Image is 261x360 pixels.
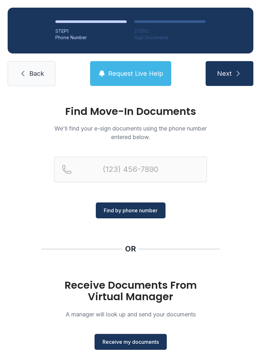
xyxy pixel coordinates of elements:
input: Reservation phone number [54,157,207,182]
span: Back [29,69,44,78]
span: Receive my documents [102,338,159,346]
span: Request Live Help [108,69,163,78]
div: Phone Number [55,34,127,41]
div: Sign Documents [134,34,206,41]
span: Find by phone number [104,207,158,214]
span: Next [217,69,232,78]
h1: Receive Documents From Virtual Manager [54,279,207,302]
p: We'll find your e-sign documents using the phone number entered below. [54,124,207,141]
p: A manager will look up and send your documents [54,310,207,319]
h1: Find Move-In Documents [54,106,207,116]
div: STEP 2 [134,28,206,34]
div: OR [125,244,136,254]
div: STEP 1 [55,28,127,34]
